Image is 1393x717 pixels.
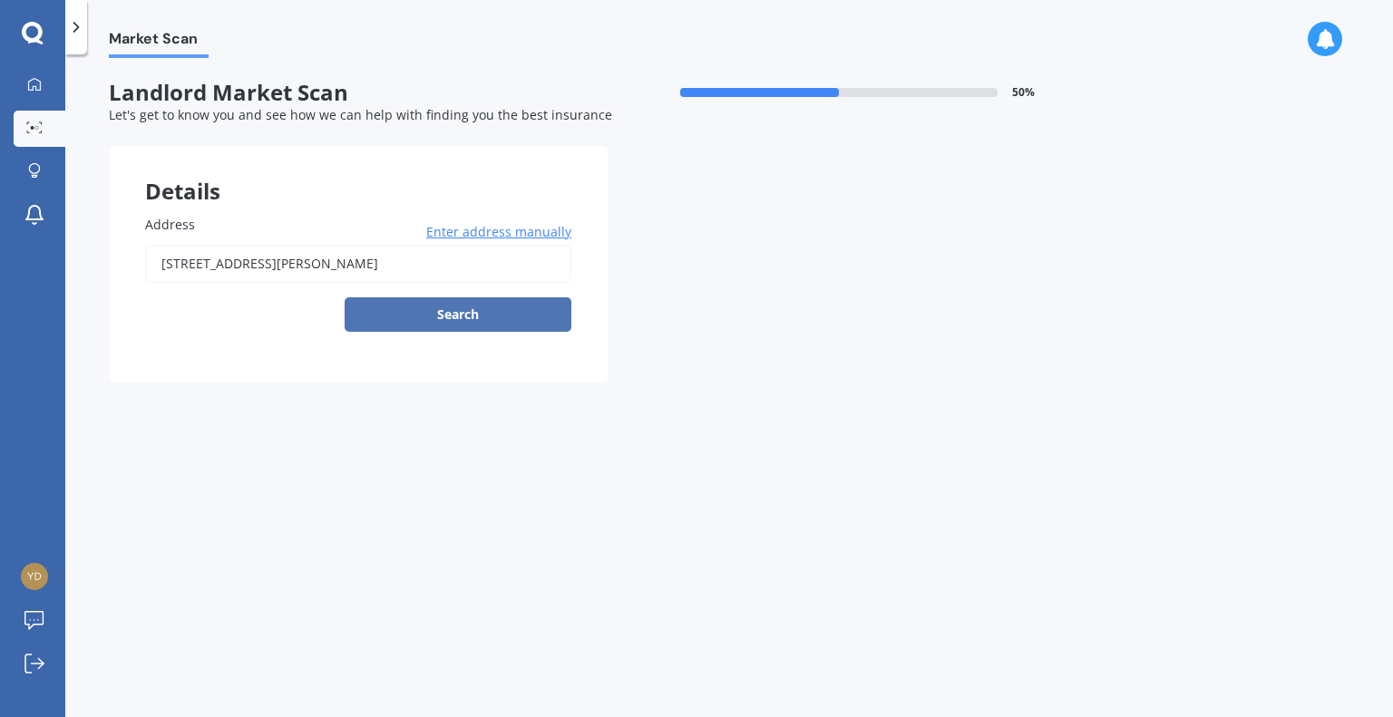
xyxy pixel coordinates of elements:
[1012,86,1035,99] span: 50 %
[145,245,571,283] input: Enter address
[109,30,209,54] span: Market Scan
[109,80,608,106] span: Landlord Market Scan
[145,216,195,233] span: Address
[345,297,571,332] button: Search
[109,146,608,200] div: Details
[109,106,612,123] span: Let's get to know you and see how we can help with finding you the best insurance
[21,563,48,590] img: 3d13d5089f9a139ecf28862574982905
[426,223,571,241] span: Enter address manually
